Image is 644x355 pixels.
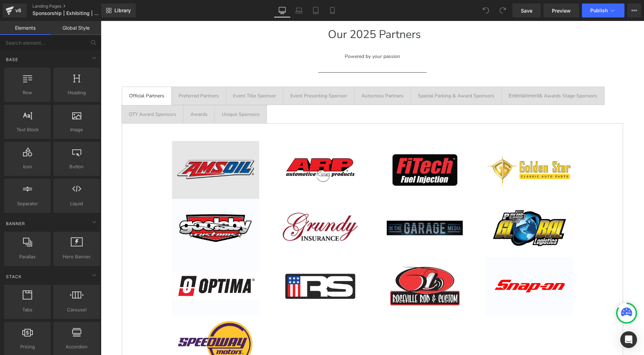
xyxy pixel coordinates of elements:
div: v6 [14,6,23,15]
span: Base [5,56,19,63]
div: Event Presenting Sponsor [189,71,246,79]
span: Icon [6,163,48,170]
a: New Library [101,3,136,17]
span: Heading [55,89,98,96]
div: & Awards Stage Sponsors [408,71,496,79]
span: Button [55,163,98,170]
span: Row [6,89,48,96]
a: Mobile [324,3,341,17]
div: Preferred Partners [78,71,118,79]
span: Banner [5,220,26,227]
span: Tabs [6,306,48,313]
span: Text Block [6,126,48,133]
p: Our 2025 Partners [3,5,543,23]
a: Preview [544,3,579,17]
div: Special Parking & Award Sponsors [317,71,394,79]
a: Laptop [291,3,307,17]
span: Save [521,7,532,14]
button: Publish [582,3,624,17]
span: Preview [552,7,571,14]
span: Entertainment [408,72,438,77]
div: Open Intercom Messenger [620,331,637,348]
span: Parallax [6,253,48,260]
span: Library [114,7,131,14]
span: Image [55,126,98,133]
button: Undo [479,3,493,17]
a: v6 [3,3,27,17]
a: Desktop [274,3,291,17]
div: Unique Sponsors [121,89,159,97]
span: Stack [5,273,22,280]
span: Sponsorship | Exhibiting | Advertising [32,10,99,16]
span: Hero Banner [55,253,98,260]
div: Awards [90,89,107,97]
button: Redo [496,3,510,17]
span: Separator [6,200,48,207]
span: Carousel [55,306,98,313]
span: Liquid [55,200,98,207]
div: Autocross Partners [261,71,303,79]
a: Landing Pages [32,3,113,9]
span: Accordion [55,343,98,350]
a: Tablet [307,3,324,17]
button: More [627,3,641,17]
a: Global Style [51,21,101,35]
span: Pricing [6,343,48,350]
span: Publish [590,8,608,13]
div: OTY Award Sponsors [28,89,75,97]
div: Event Title Sponsor [132,71,175,79]
div: Official Partners [28,71,63,79]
